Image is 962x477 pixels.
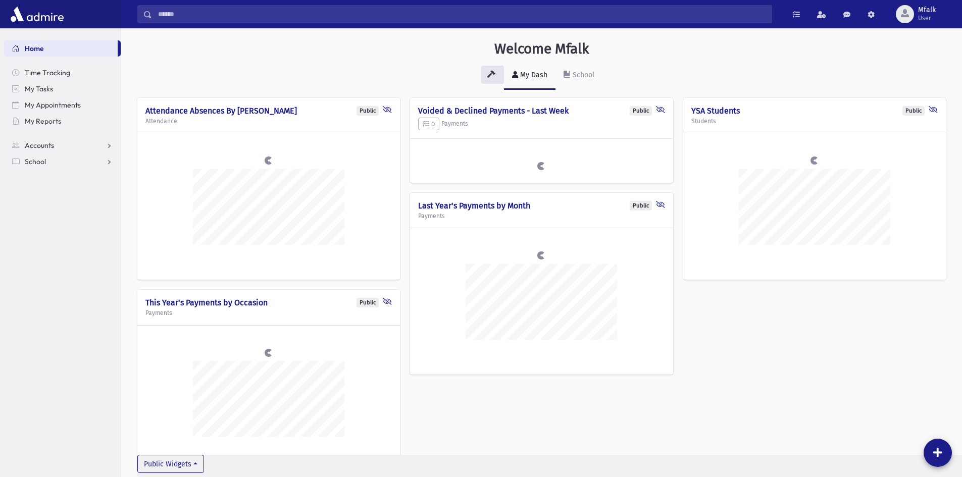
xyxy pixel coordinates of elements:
span: My Appointments [25,100,81,110]
span: 0 [423,120,435,128]
a: School [4,153,121,170]
div: Public [630,106,652,116]
span: Mfalk [918,6,936,14]
button: 0 [418,118,439,131]
a: Accounts [4,137,121,153]
h4: This Year's Payments by Occasion [145,298,392,307]
div: Public [357,298,379,307]
input: Search [152,5,772,23]
h4: YSA Students [691,106,938,116]
span: School [25,157,46,166]
h5: Payments [145,309,392,316]
a: My Tasks [4,81,121,97]
a: My Appointments [4,97,121,113]
h5: Students [691,118,938,125]
a: My Reports [4,113,121,129]
span: Time Tracking [25,68,70,77]
span: Home [25,44,44,53]
a: Home [4,40,118,57]
div: Public [630,201,652,210]
img: AdmirePro [8,4,66,24]
div: Public [357,106,379,116]
div: My Dash [518,71,547,79]
span: User [918,14,936,22]
a: Time Tracking [4,65,121,81]
button: Public Widgets [137,455,204,473]
h3: Welcome Mfalk [494,40,589,58]
h4: Last Year's Payments by Month [418,201,665,210]
h4: Voided & Declined Payments - Last Week [418,106,665,116]
span: My Tasks [25,84,53,93]
h4: Attendance Absences By [PERSON_NAME] [145,106,392,116]
div: School [571,71,594,79]
a: School [555,62,602,90]
span: My Reports [25,117,61,126]
h5: Payments [418,118,665,131]
div: Public [902,106,925,116]
h5: Attendance [145,118,392,125]
a: My Dash [504,62,555,90]
span: Accounts [25,141,54,150]
h5: Payments [418,213,665,220]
